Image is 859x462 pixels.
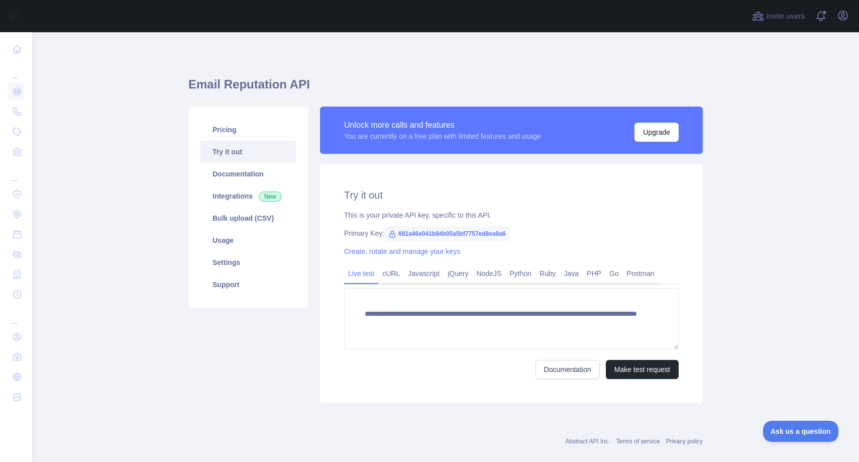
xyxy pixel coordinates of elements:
[766,11,805,22] span: Invite users
[535,265,560,282] a: Ruby
[560,265,583,282] a: Java
[200,119,296,141] a: Pricing
[8,306,24,326] div: ...
[344,265,378,282] a: Live test
[200,185,296,207] a: Integrations New
[200,229,296,251] a: Usage
[583,265,605,282] a: PHP
[505,265,535,282] a: Python
[200,251,296,273] a: Settings
[616,438,660,445] a: Terms of service
[344,247,460,255] a: Create, rotate and manage your keys
[200,163,296,185] a: Documentation
[384,226,510,241] span: 691a46e041b84b05a5bf7757ed8ea9a6
[472,265,505,282] a: NodeJS
[188,76,703,101] h1: Email Reputation API
[344,188,679,202] h2: Try it out
[344,119,541,131] div: Unlock more calls and features
[444,265,472,282] a: jQuery
[566,438,610,445] a: Abstract API Inc.
[623,265,659,282] a: Postman
[344,228,679,238] div: Primary Key:
[8,163,24,183] div: ...
[200,273,296,296] a: Support
[605,265,623,282] a: Go
[606,360,679,379] button: Make test request
[8,60,24,80] div: ...
[535,360,600,379] a: Documentation
[378,265,404,282] a: cURL
[259,192,282,202] span: New
[750,8,807,24] button: Invite users
[763,421,839,442] iframe: Toggle Customer Support
[344,131,541,141] div: You are currently on a free plan with limited features and usage
[404,265,444,282] a: Javascript
[200,141,296,163] a: Try it out
[344,210,679,220] div: This is your private API key, specific to this API.
[200,207,296,229] a: Bulk upload (CSV)
[666,438,703,445] a: Privacy policy
[634,123,679,142] button: Upgrade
